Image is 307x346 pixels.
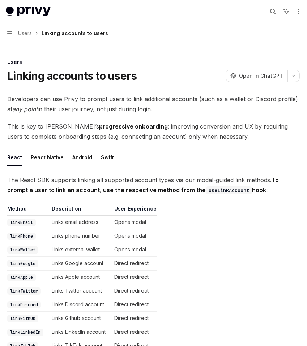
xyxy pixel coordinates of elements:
[49,243,111,257] td: Links external wallet
[7,94,300,114] span: Developers can use Privy to prompt users to link additional accounts (such as a wallet or Discord...
[49,325,111,339] td: Links LinkedIn account
[111,205,157,216] th: User Experience
[111,229,157,243] td: Opens modal
[111,257,157,271] td: Direct redirect
[111,243,157,257] td: Opens modal
[7,121,300,142] span: This is key to [PERSON_NAME]’s : improving conversion and UX by requiring users to complete onboa...
[12,105,38,113] em: any point
[49,312,111,325] td: Links Github account
[99,123,168,130] strong: progressive onboarding
[239,72,283,79] span: Open in ChatGPT
[7,219,36,226] code: linkEmail
[7,233,36,240] code: linkPhone
[7,149,22,166] button: React
[7,274,36,281] code: linkApple
[7,315,38,322] code: linkGithub
[7,69,137,82] h1: Linking accounts to users
[7,205,49,216] th: Method
[111,284,157,298] td: Direct redirect
[7,287,41,295] code: linkTwitter
[7,59,300,66] div: Users
[111,216,157,229] td: Opens modal
[49,205,111,216] th: Description
[111,312,157,325] td: Direct redirect
[49,257,111,271] td: Links Google account
[7,175,300,195] span: The React SDK supports linking all supported account types via our modal-guided link methods.
[31,149,64,166] button: React Native
[6,7,51,17] img: light logo
[72,149,92,166] button: Android
[111,325,157,339] td: Direct redirect
[101,149,114,166] button: Swift
[7,246,38,254] code: linkWallet
[111,298,157,312] td: Direct redirect
[7,260,38,267] code: linkGoogle
[42,29,108,38] div: Linking accounts to users
[7,301,41,308] code: linkDiscord
[206,186,252,194] code: useLinkAccount
[18,29,32,38] span: Users
[49,216,111,229] td: Links email address
[226,70,287,82] button: Open in ChatGPT
[49,271,111,284] td: Links Apple account
[49,229,111,243] td: Links phone number
[49,284,111,298] td: Links Twitter account
[111,271,157,284] td: Direct redirect
[7,329,43,336] code: linkLinkedIn
[294,7,301,17] button: More actions
[49,298,111,312] td: Links Discord account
